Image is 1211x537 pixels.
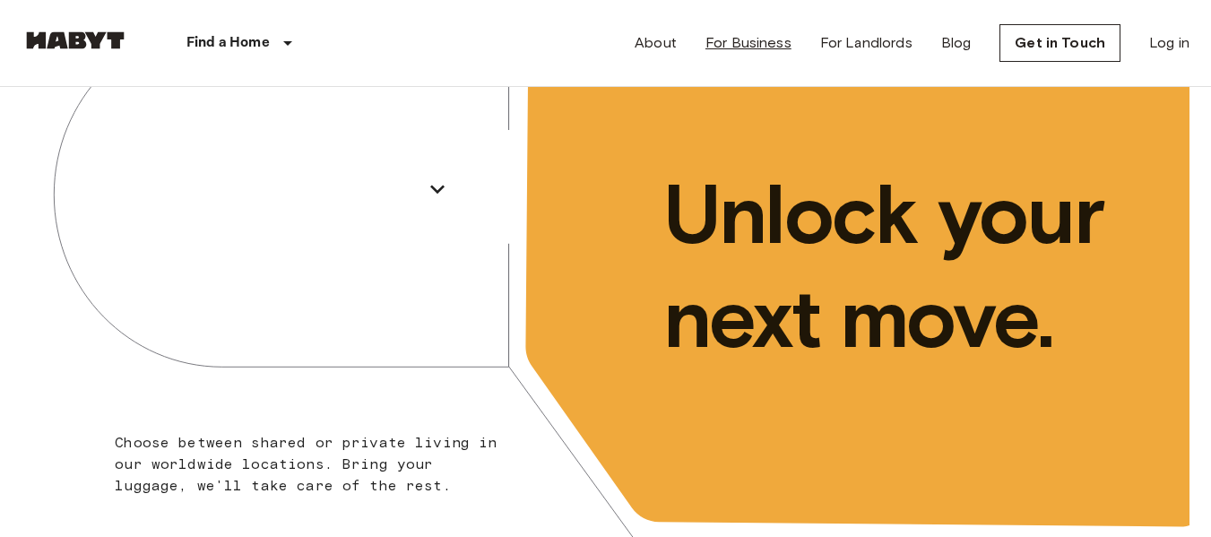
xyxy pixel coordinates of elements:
[663,162,1162,370] p: Unlock your next move.
[999,24,1120,62] a: Get in Touch
[941,32,972,54] a: Blog
[820,32,913,54] a: For Landlords
[22,31,129,49] img: Habyt
[186,32,270,54] p: Find a Home
[115,432,500,497] p: Choose between shared or private living in our worldwide locations. Bring your luggage, we'll tak...
[1149,32,1189,54] a: Log in
[705,32,791,54] a: For Business
[635,32,677,54] a: About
